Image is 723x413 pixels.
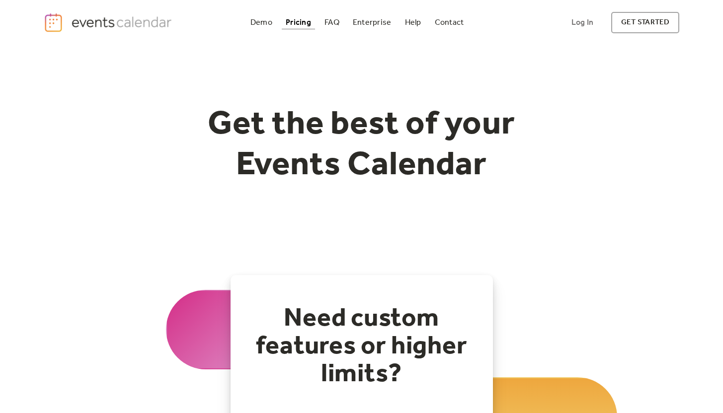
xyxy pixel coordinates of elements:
a: Help [401,16,425,29]
a: FAQ [321,16,343,29]
div: Help [405,20,421,25]
a: Enterprise [349,16,395,29]
a: Contact [431,16,468,29]
a: Demo [246,16,276,29]
div: FAQ [324,20,339,25]
div: Contact [435,20,464,25]
a: Pricing [282,16,315,29]
a: Log In [562,12,603,33]
h2: Need custom features or higher limits? [250,305,473,388]
h1: Get the best of your Events Calendar [171,105,553,186]
a: get started [611,12,679,33]
div: Pricing [286,20,311,25]
div: Demo [250,20,272,25]
div: Enterprise [353,20,391,25]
